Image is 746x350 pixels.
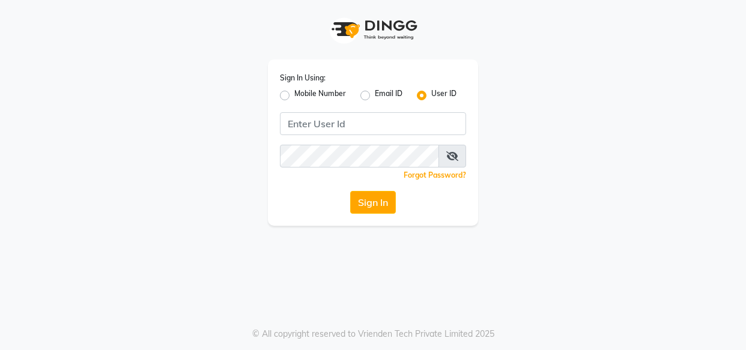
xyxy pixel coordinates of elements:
[325,12,421,47] img: logo1.svg
[280,73,326,83] label: Sign In Using:
[280,112,466,135] input: Username
[294,88,346,103] label: Mobile Number
[375,88,402,103] label: Email ID
[280,145,439,167] input: Username
[350,191,396,214] button: Sign In
[404,170,466,180] a: Forgot Password?
[431,88,456,103] label: User ID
